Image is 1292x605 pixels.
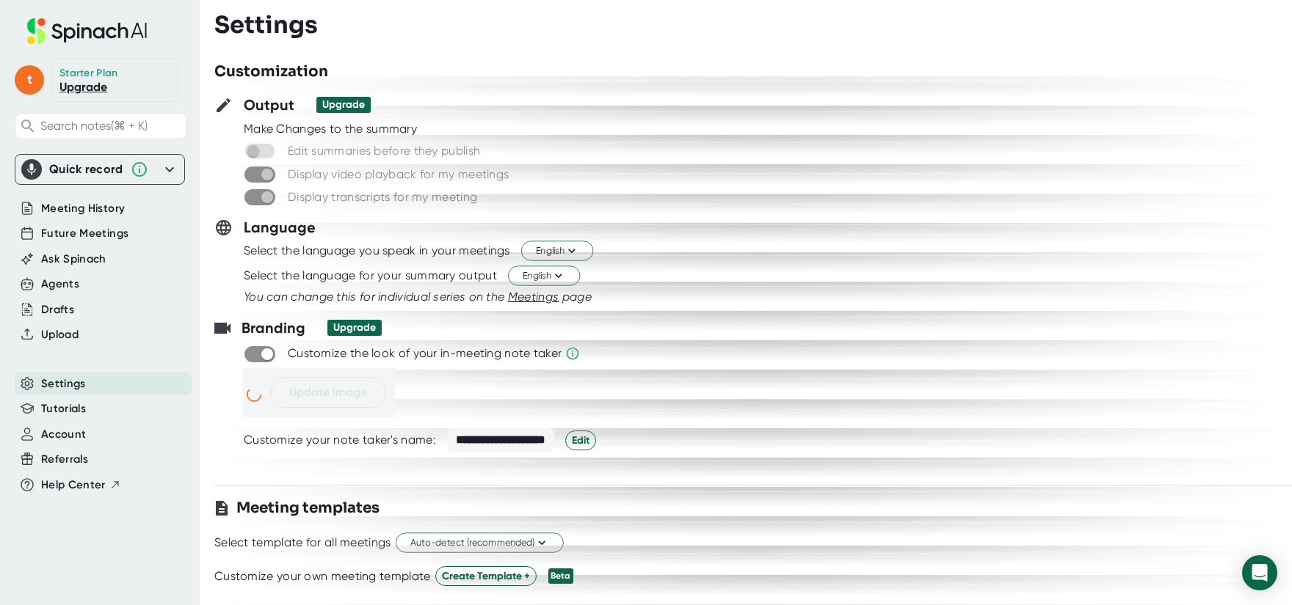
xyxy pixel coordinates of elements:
[41,375,86,392] button: Settings
[508,288,559,306] button: Meetings
[536,244,578,258] span: English
[288,346,562,361] div: Customize the look of your in-meeting note taker
[333,321,376,334] div: Upgrade
[59,80,107,94] a: Upgrade
[521,241,593,261] button: English
[271,377,385,408] button: Update image
[565,430,596,450] button: Edit
[236,497,380,519] h3: Meeting templates
[322,98,365,111] div: Upgrade
[288,144,480,158] div: Edit summaries before they publish
[410,536,549,550] span: Auto-detect (recommended)
[214,11,318,39] h3: Settings
[15,65,44,95] span: t
[41,477,121,494] button: Help Center
[396,533,564,553] button: Auto-detect (recommended)
[41,326,79,343] button: Upload
[1242,555,1277,590] div: Open Intercom Messenger
[244,290,592,304] i: You can change this for individual series on the page
[244,216,316,238] h3: Language
[244,94,294,116] h3: Output
[523,269,565,283] span: English
[214,569,431,584] div: Customize your own meeting template
[21,155,178,184] div: Quick record
[41,451,88,468] button: Referrals
[41,301,74,318] button: Drafts
[244,433,436,447] div: Customize your note taker's name:
[289,384,367,401] span: Update image
[244,122,1292,136] div: Make Changes to the summary
[244,268,497,283] div: Select the language for your summary output
[49,162,123,177] div: Quick record
[508,290,559,304] span: Meetings
[242,317,305,339] h3: Branding
[214,61,328,83] h3: Customization
[244,243,510,258] div: Select the language you speak in your meetings
[214,535,391,550] div: Select template for all meetings
[59,67,118,80] div: Starter Plan
[41,276,79,293] button: Agents
[41,400,86,417] button: Tutorials
[572,433,589,448] span: Edit
[508,266,580,286] button: English
[40,119,148,133] span: Search notes (⌘ + K)
[41,477,106,494] span: Help Center
[442,568,530,584] span: Create Template +
[41,426,86,443] button: Account
[288,167,509,182] div: Display video playback for my meetings
[435,566,537,586] button: Create Template +
[41,200,125,217] button: Meeting History
[41,251,106,268] button: Ask Spinach
[548,568,573,584] div: Beta
[288,190,477,205] div: Display transcripts for my meeting
[41,225,128,242] button: Future Meetings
